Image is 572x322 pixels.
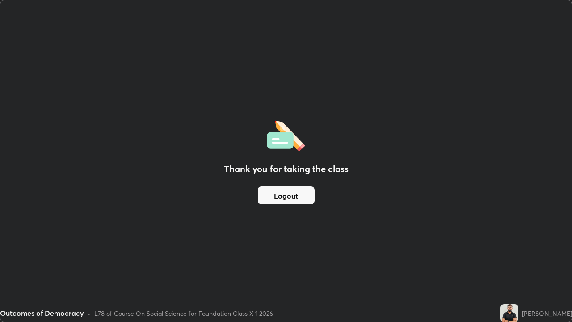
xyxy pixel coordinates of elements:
[500,304,518,322] img: d067406386e24f9f9cc5758b04e7cc0a.jpg
[267,118,305,152] img: offlineFeedback.1438e8b3.svg
[94,309,273,318] div: L78 of Course On Social Science for Foundation Class X 1 2026
[522,309,572,318] div: [PERSON_NAME]
[224,162,349,176] h2: Thank you for taking the class
[258,186,315,204] button: Logout
[88,309,91,318] div: •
